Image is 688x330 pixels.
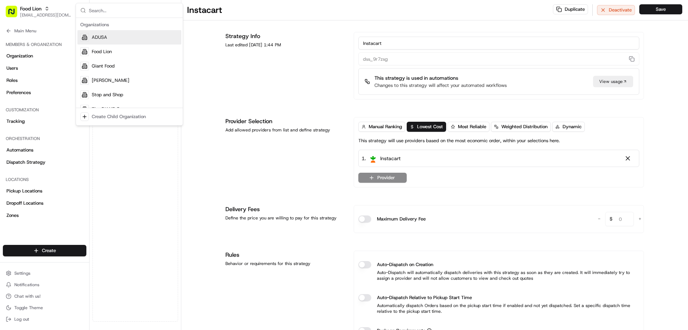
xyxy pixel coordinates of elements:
button: Chat with us! [3,291,86,301]
label: Maximum Delivery Fee [377,215,426,223]
span: Log out [14,316,29,322]
a: Dropoff Locations [3,197,86,209]
label: Auto-Dispatch on Creation [377,261,433,268]
span: Lowest Cost [417,124,443,130]
div: Customization [3,104,86,116]
span: Giant Food [92,63,115,69]
button: Log out [3,314,86,324]
span: The GIANT Company [92,106,137,112]
a: Roles [3,75,86,86]
button: Weighted Distribution [491,122,551,132]
div: Start new chat [24,69,118,76]
p: Changes to this strategy will affect your automated workflows [374,82,507,89]
span: Zones [6,212,19,219]
span: Chat with us! [14,293,40,299]
button: Food Lion[EMAIL_ADDRESS][DOMAIN_NAME] [3,3,74,20]
div: Organizations [77,19,181,30]
button: Food Lion [20,5,42,12]
button: Dynamic [552,122,585,132]
input: Search... [89,3,178,18]
span: Stop and Shop [92,92,123,98]
a: 📗Knowledge Base [4,101,58,114]
span: Dispatch Strategy [6,159,46,166]
h1: Delivery Fees [225,205,345,214]
span: Automations [6,147,33,153]
a: Zones [3,210,86,221]
span: Manual Ranking [369,124,402,130]
p: This strategy will use providers based on the most economic order, within your selections here. [358,138,560,144]
span: Dynamic [563,124,582,130]
div: We're available if you need us! [24,76,91,82]
button: Most Reliable [448,122,489,132]
div: 💻 [61,105,66,111]
a: 💻API Documentation [58,101,118,114]
a: Pickup Locations [3,185,86,197]
div: Create Child Organization [92,113,146,120]
a: Preferences [3,87,86,98]
span: Notifications [14,282,39,288]
span: Dropoff Locations [6,200,43,206]
a: Tracking [3,116,86,127]
span: API Documentation [68,104,115,111]
p: Automatically dispatch Orders based on the pickup start time if enabled and not yet dispatched. S... [358,303,639,314]
span: Pickup Locations [6,188,42,194]
div: Locations [3,174,86,185]
span: [EMAIL_ADDRESS][DOMAIN_NAME] [20,12,71,18]
span: Roles [6,77,18,84]
div: 📗 [7,105,13,111]
h1: Strategy Info [225,32,345,41]
a: Powered byPylon [51,121,87,127]
a: Automations [3,144,86,156]
button: Start new chat [122,71,130,79]
img: profile_instacart_ahold_partner.png [369,154,377,163]
span: Preferences [6,89,31,96]
div: Last edited [DATE] 1:44 PM [225,42,345,48]
span: Instacart [380,155,401,162]
label: Auto-Dispatch Relative to Pickup Start Time [377,294,472,301]
h1: Rules [225,251,345,259]
button: Save [639,4,682,14]
input: Clear [19,46,118,54]
span: Users [6,65,18,71]
span: Most Reliable [458,124,486,130]
span: Pylon [71,122,87,127]
button: Manual Ranking [358,122,405,132]
h1: Provider Selection [225,117,345,126]
span: $ [607,213,615,227]
span: Toggle Theme [14,305,43,311]
span: Organization [6,53,33,59]
button: Deactivate [597,5,635,15]
button: Provider [358,173,407,183]
p: Auto-Dispatch will automatically dispatch deliveries with this strategy as soon as they are creat... [358,270,639,281]
button: Lowest Cost [407,122,446,132]
span: Tracking [6,118,25,125]
span: Food Lion [92,48,112,55]
span: Knowledge Base [14,104,55,111]
img: Nash [7,7,21,22]
button: Duplicate [553,4,588,14]
a: Users [3,62,86,74]
div: Define the price you are willing to pay for this strategy [225,215,345,221]
a: Dispatch Strategy [3,157,86,168]
a: View usage [593,76,633,87]
button: Create [3,245,86,256]
button: Notifications [3,280,86,290]
span: Settings [14,270,30,276]
button: Settings [3,268,86,278]
button: Toggle Theme [3,303,86,313]
div: Orchestration [3,133,86,144]
span: Main Menu [14,28,36,34]
div: Behavior or requirements for this strategy [225,261,345,266]
div: Add allowed providers from list and define strategy [225,127,345,133]
div: Suggestions [76,18,183,125]
button: Main Menu [3,26,86,36]
img: 1736555255976-a54dd68f-1ca7-489b-9aae-adbdc363a1c4 [7,69,20,82]
div: 1 . [362,154,401,162]
h1: Instacart [187,4,222,16]
span: Weighted Distribution [501,124,548,130]
p: Welcome 👋 [7,29,130,40]
span: Create [42,247,56,254]
span: ADUSA [92,34,107,41]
